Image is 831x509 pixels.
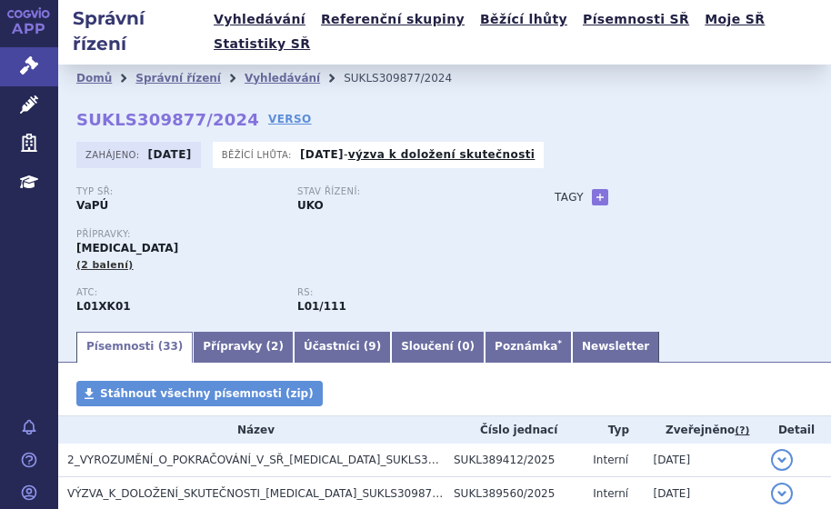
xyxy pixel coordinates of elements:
[485,332,572,363] a: Poznámka*
[58,416,445,444] th: Název
[555,186,584,208] h3: Tagy
[645,416,762,444] th: Zveřejněno
[368,340,375,353] span: 9
[76,72,112,85] a: Domů
[475,7,573,32] a: Běžící lhůty
[315,7,470,32] a: Referenční skupiny
[445,444,584,477] td: SUKL389412/2025
[572,332,659,363] a: Newsletter
[76,110,259,129] strong: SUKLS309877/2024
[297,300,346,313] strong: olaparib tbl.
[297,199,324,212] strong: UKO
[76,199,108,212] strong: VaPÚ
[391,332,485,363] a: Sloučení (0)
[76,287,279,298] p: ATC:
[208,32,315,56] a: Statistiky SŘ
[76,259,134,271] span: (2 balení)
[67,487,472,500] span: VÝZVA_K_DOLOŽENÍ_SKUTEČNOSTI_LYNPARZA_SUKLS309877_2024
[735,424,749,437] abbr: (?)
[163,340,178,353] span: 33
[76,229,518,240] p: Přípravky:
[445,416,584,444] th: Číslo jednací
[85,147,143,162] span: Zahájeno:
[245,72,320,85] a: Vyhledávání
[645,444,762,477] td: [DATE]
[297,287,500,298] p: RS:
[76,186,279,197] p: Typ SŘ:
[100,387,314,400] span: Stáhnout všechny písemnosti (zip)
[699,7,770,32] a: Moje SŘ
[762,416,831,444] th: Detail
[76,242,178,254] span: [MEDICAL_DATA]
[771,449,793,471] button: detail
[592,189,608,205] a: +
[148,148,192,161] strong: [DATE]
[344,65,476,92] li: SUKLS309877/2024
[76,300,131,313] strong: OLAPARIB
[268,110,312,128] a: VERSO
[76,332,193,363] a: Písemnosti (33)
[771,483,793,504] button: detail
[222,147,295,162] span: Běžící lhůta:
[294,332,391,363] a: Účastníci (9)
[297,186,500,197] p: Stav řízení:
[193,332,294,363] a: Přípravky (2)
[300,148,344,161] strong: [DATE]
[593,487,628,500] span: Interní
[348,148,536,161] a: výzva k doložení skutečnosti
[76,381,323,406] a: Stáhnout všechny písemnosti (zip)
[208,7,311,32] a: Vyhledávání
[58,5,208,56] h2: Správní řízení
[135,72,221,85] a: Správní řízení
[577,7,695,32] a: Písemnosti SŘ
[584,416,644,444] th: Typ
[593,454,628,466] span: Interní
[67,454,496,466] span: 2_VYROZUMĚNÍ_O_POKRAČOVÁNÍ_V_SŘ_LYNPARZA_SUKLS309877_2024
[271,340,278,353] span: 2
[300,147,535,162] p: -
[462,340,469,353] span: 0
